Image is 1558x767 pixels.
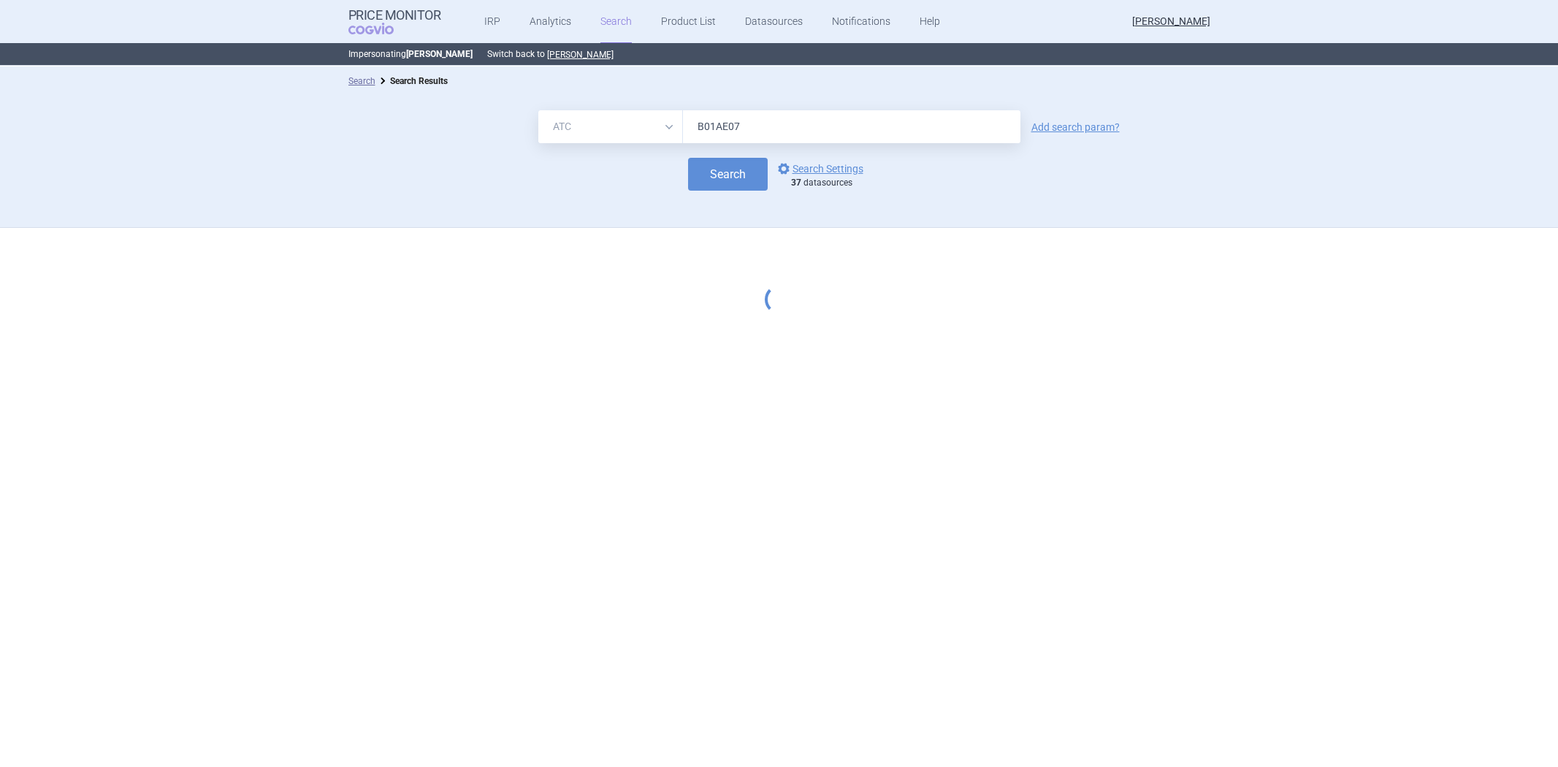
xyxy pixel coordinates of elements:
[348,43,1210,65] p: Impersonating Switch back to
[348,76,375,86] a: Search
[390,76,448,86] strong: Search Results
[775,160,863,178] a: Search Settings
[791,178,801,188] strong: 37
[406,49,473,59] strong: [PERSON_NAME]
[547,49,614,61] button: [PERSON_NAME]
[348,8,441,23] strong: Price Monitor
[1031,122,1120,132] a: Add search param?
[688,158,768,191] button: Search
[348,23,414,34] span: COGVIO
[348,8,441,36] a: Price MonitorCOGVIO
[791,178,871,189] div: datasources
[375,74,448,88] li: Search Results
[348,74,375,88] li: Search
